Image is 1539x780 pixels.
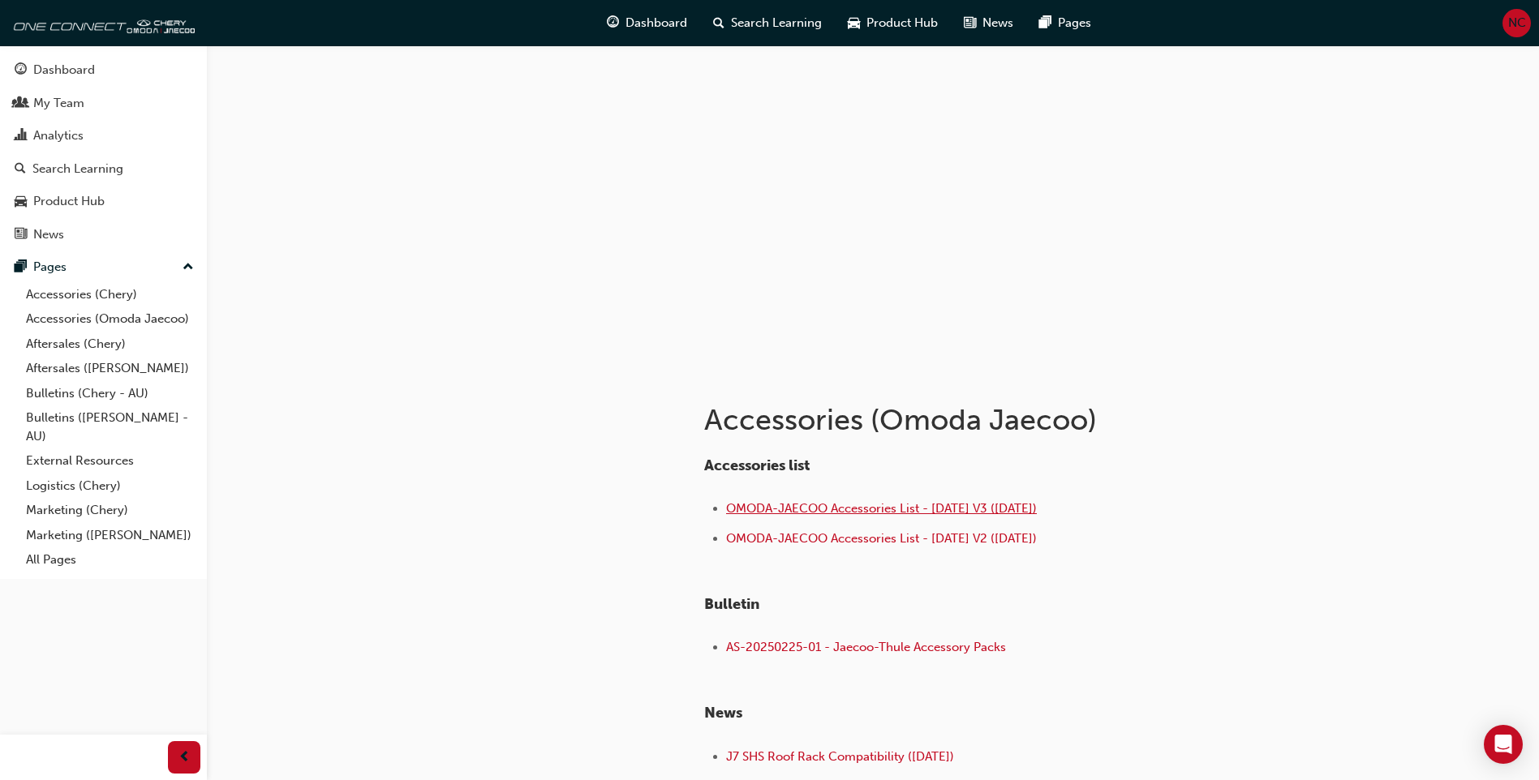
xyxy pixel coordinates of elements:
[33,258,67,276] div: Pages
[1484,725,1523,764] div: Open Intercom Messenger
[33,61,95,79] div: Dashboard
[6,186,200,216] a: Product Hub
[178,748,191,768] span: prev-icon
[6,252,200,282] button: Pages
[6,220,200,250] a: News
[704,402,1236,438] h1: Accessories (Omoda Jaecoo)
[835,6,951,40] a: car-iconProduct Hub
[19,306,200,332] a: Accessories (Omoda Jaecoo)
[15,228,27,242] span: news-icon
[15,129,27,144] span: chart-icon
[32,160,123,178] div: Search Learning
[704,704,742,722] span: ​News
[183,257,194,278] span: up-icon
[19,381,200,406] a: Bulletins (Chery - AU)
[848,13,860,33] span: car-icon
[33,225,64,244] div: News
[15,96,27,111] span: people-icon
[19,282,200,307] a: Accessories (Chery)
[1502,9,1531,37] button: NC
[33,126,84,145] div: Analytics
[982,14,1013,32] span: News
[704,456,810,474] span: Accessories list
[1508,14,1526,32] span: NC
[726,501,1037,516] a: OMODA-JAECOO Accessories List - [DATE] V3 ([DATE])
[726,749,954,764] a: J7 SHS Roof Rack Compatibility ([DATE])
[6,55,200,85] a: Dashboard
[1058,14,1091,32] span: Pages
[8,6,195,39] img: oneconnect
[19,356,200,381] a: Aftersales ([PERSON_NAME])
[19,523,200,548] a: Marketing ([PERSON_NAME])
[713,13,724,33] span: search-icon
[866,14,938,32] span: Product Hub
[704,595,759,613] span: Bulletin
[1026,6,1104,40] a: pages-iconPages
[1039,13,1051,33] span: pages-icon
[625,14,687,32] span: Dashboard
[6,88,200,118] a: My Team
[726,640,1006,654] a: AS-20250225-01 - Jaecoo-Thule Accessory Packs
[19,332,200,357] a: Aftersales (Chery)
[6,121,200,151] a: Analytics
[726,531,1037,546] a: OMODA-JAECOO Accessories List - [DATE] V2 ([DATE])
[19,474,200,499] a: Logistics (Chery)
[19,405,200,448] a: Bulletins ([PERSON_NAME] - AU)
[19,547,200,572] a: All Pages
[594,6,700,40] a: guage-iconDashboard
[19,498,200,523] a: Marketing (Chery)
[33,94,84,113] div: My Team
[700,6,835,40] a: search-iconSearch Learning
[33,192,105,211] div: Product Hub
[6,154,200,184] a: Search Learning
[731,14,822,32] span: Search Learning
[607,13,619,33] span: guage-icon
[964,13,976,33] span: news-icon
[15,195,27,209] span: car-icon
[15,63,27,78] span: guage-icon
[19,448,200,474] a: External Resources
[15,162,26,177] span: search-icon
[951,6,1026,40] a: news-iconNews
[15,260,27,275] span: pages-icon
[6,52,200,252] button: DashboardMy TeamAnalyticsSearch LearningProduct HubNews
